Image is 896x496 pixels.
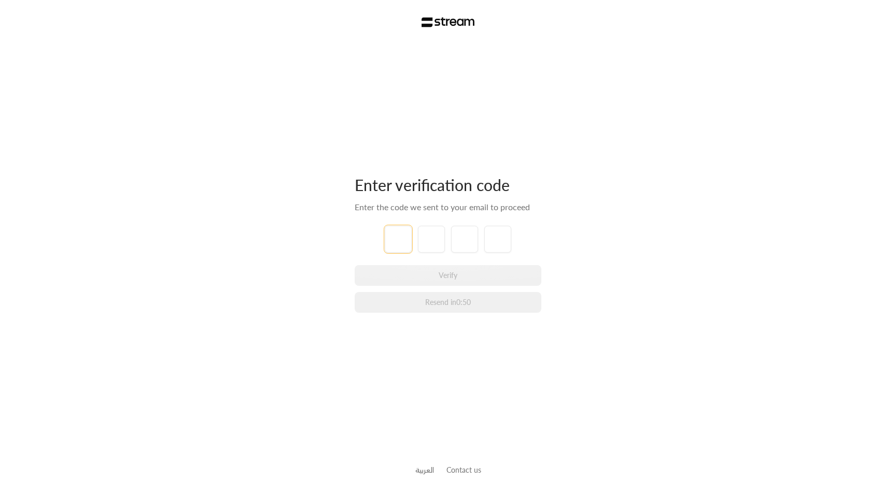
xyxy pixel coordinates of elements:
[422,17,475,27] img: Stream Logo
[355,201,541,213] div: Enter the code we sent to your email to proceed
[446,465,481,474] a: Contact us
[355,175,541,195] div: Enter verification code
[415,460,434,479] a: العربية
[446,464,481,475] button: Contact us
